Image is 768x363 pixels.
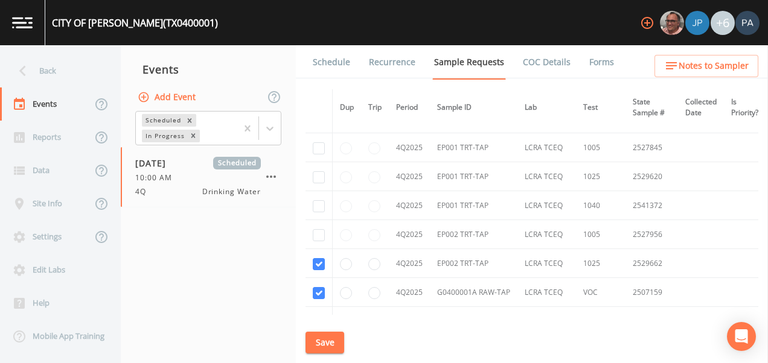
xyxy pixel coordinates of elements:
[685,11,710,35] div: Joshua gere Paul
[626,162,678,191] td: 2529620
[685,11,709,35] img: 41241ef155101aa6d92a04480b0d0000
[430,191,517,220] td: EP001 TRT-TAP
[135,186,153,197] span: 4Q
[430,278,517,307] td: G0400001A RAW-TAP
[389,249,430,278] td: 4Q2025
[517,191,576,220] td: LCRA TCEQ
[389,89,430,126] th: Period
[333,89,362,126] th: Dup
[135,86,200,109] button: Add Event
[430,220,517,249] td: EP002 TRT-TAP
[724,89,766,126] th: Is Priority?
[389,220,430,249] td: 4Q2025
[679,58,749,74] span: Notes to Sampler
[430,307,517,336] td: G0400001A RAW-TAP
[517,249,576,278] td: LCRA TCEQ
[711,11,735,35] div: +6
[389,278,430,307] td: 4Q2025
[430,89,517,126] th: Sample ID
[142,114,183,127] div: Scheduled
[389,191,430,220] td: 4Q2025
[626,278,678,307] td: 2507159
[517,278,576,307] td: LCRA TCEQ
[135,157,174,169] span: [DATE]
[576,133,626,162] td: 1005
[654,55,758,77] button: Notes to Sampler
[626,133,678,162] td: 2527845
[735,11,760,35] img: b17d2fe1905336b00f7c80abca93f3e1
[626,249,678,278] td: 2529662
[432,45,506,80] a: Sample Requests
[202,186,261,197] span: Drinking Water
[727,322,756,351] div: Open Intercom Messenger
[576,191,626,220] td: 1040
[626,220,678,249] td: 2527956
[660,11,684,35] img: e2d790fa78825a4bb76dcb6ab311d44c
[361,89,389,126] th: Trip
[389,133,430,162] td: 4Q2025
[389,162,430,191] td: 4Q2025
[626,191,678,220] td: 2541372
[576,162,626,191] td: 1025
[52,16,218,30] div: CITY OF [PERSON_NAME] (TX0400001)
[576,278,626,307] td: VOC
[576,89,626,126] th: Test
[576,249,626,278] td: 1025
[306,332,344,354] button: Save
[517,220,576,249] td: LCRA TCEQ
[142,130,187,142] div: In Progress
[678,89,724,126] th: Collected Date
[517,307,576,336] td: LCRA TCEQ
[521,45,572,79] a: COC Details
[430,249,517,278] td: EP002 TRT-TAP
[517,89,576,126] th: Lab
[430,162,517,191] td: EP001 TRT-TAP
[183,114,196,127] div: Remove Scheduled
[187,130,200,142] div: Remove In Progress
[121,147,296,207] a: [DATE]Scheduled10:00 AM4QDrinking Water
[626,307,678,336] td: 2507159FB
[576,307,626,336] td: VOC Blank
[430,133,517,162] td: EP001 TRT-TAP
[659,11,685,35] div: Mike Franklin
[12,17,33,28] img: logo
[517,133,576,162] td: LCRA TCEQ
[389,307,430,336] td: 4Q2025
[587,45,616,79] a: Forms
[311,45,352,79] a: Schedule
[626,89,678,126] th: State Sample #
[367,45,417,79] a: Recurrence
[576,220,626,249] td: 1005
[213,157,261,169] span: Scheduled
[135,172,179,183] span: 10:00 AM
[121,54,296,84] div: Events
[517,162,576,191] td: LCRA TCEQ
